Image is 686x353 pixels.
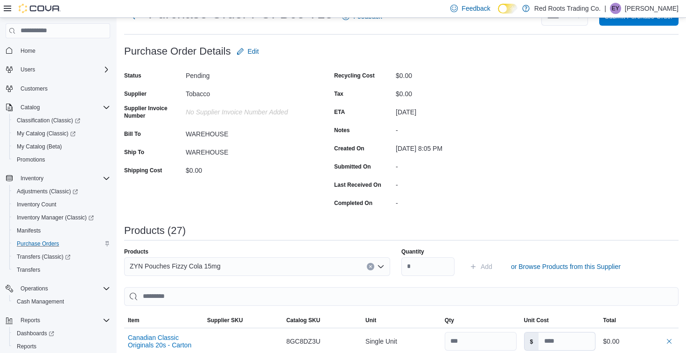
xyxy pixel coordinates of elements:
span: Operations [21,285,48,292]
label: Created On [334,145,364,152]
a: Classification (Classic) [13,115,84,126]
button: Cash Management [9,295,114,308]
span: Users [17,64,110,75]
span: 8GC8DZ3U [286,336,320,347]
a: Dashboards [13,328,58,339]
label: Last Received On [334,181,381,189]
div: Eden Yohannes [610,3,621,14]
button: Canadian Classic Originals 20s - Carton [128,334,200,349]
button: My Catalog (Beta) [9,140,114,153]
div: $0.00 [603,336,675,347]
label: Products [124,248,148,255]
span: Customers [17,83,110,94]
label: Completed On [334,199,372,207]
label: Bill To [124,130,141,138]
label: $ [525,332,539,350]
a: Cash Management [13,296,68,307]
span: Dashboards [13,328,110,339]
span: Inventory [17,173,110,184]
button: Unit Cost [520,313,600,328]
span: Edit [248,47,259,56]
label: Submitted On [334,163,371,170]
span: Transfers [13,264,110,275]
button: Edit [233,42,263,61]
span: Transfers [17,266,40,274]
label: Quantity [401,248,424,255]
div: Single Unit [362,332,441,351]
span: Add [481,262,492,271]
span: Users [21,66,35,73]
span: Reports [17,343,36,350]
h3: Purchase Order Details [124,46,231,57]
span: Cash Management [13,296,110,307]
p: [PERSON_NAME] [625,3,679,14]
span: My Catalog (Beta) [17,143,62,150]
div: - [396,123,521,134]
div: No Supplier Invoice Number added [186,105,311,116]
span: Manifests [17,227,41,234]
button: Catalog [2,101,114,114]
span: Inventory Manager (Classic) [17,214,94,221]
span: Adjustments (Classic) [13,186,110,197]
a: Home [17,45,39,56]
span: Home [21,47,35,55]
div: [DATE] 8:05 PM [396,141,521,152]
button: Transfers [9,263,114,276]
span: Reports [13,341,110,352]
a: Promotions [13,154,49,165]
button: Inventory Count [9,198,114,211]
a: Transfers (Classic) [13,251,74,262]
span: Customers [21,85,48,92]
button: Catalog SKU [282,313,362,328]
a: My Catalog (Classic) [13,128,79,139]
span: Supplier SKU [207,317,243,324]
span: Reports [17,315,110,326]
a: Manifests [13,225,44,236]
button: Clear input [367,263,374,270]
a: Purchase Orders [13,238,63,249]
a: Adjustments (Classic) [9,185,114,198]
button: Purchase Orders [9,237,114,250]
label: Shipping Cost [124,167,162,174]
div: WAREHOUSE [186,145,311,156]
button: Supplier SKU [203,313,283,328]
label: Ship To [124,148,144,156]
span: Total [603,317,616,324]
a: Adjustments (Classic) [13,186,82,197]
span: EY [612,3,619,14]
a: Inventory Manager (Classic) [9,211,114,224]
label: Supplier Invoice Number [124,105,182,120]
div: Pending [186,68,311,79]
button: Item [124,313,203,328]
h3: Products (27) [124,225,186,236]
span: Inventory Count [13,199,110,210]
div: WAREHOUSE [186,127,311,138]
span: Purchase Orders [13,238,110,249]
a: Reports [13,341,40,352]
span: Operations [17,283,110,294]
div: $0.00 [396,86,521,98]
label: Supplier [124,90,147,98]
a: Customers [17,83,51,94]
button: Operations [2,282,114,295]
button: Home [2,44,114,57]
span: Home [17,45,110,56]
span: Inventory Count [17,201,56,208]
button: Reports [2,314,114,327]
button: Manifests [9,224,114,237]
a: Dashboards [9,327,114,340]
a: Transfers [13,264,44,275]
span: Classification (Classic) [13,115,110,126]
span: ZYN Pouches Fizzy Cola 15mg [130,261,221,272]
div: [DATE] [396,105,521,116]
div: - [396,159,521,170]
span: Promotions [17,156,45,163]
span: Classification (Classic) [17,117,80,124]
label: Notes [334,127,350,134]
span: Feedback [462,4,490,13]
span: My Catalog (Classic) [13,128,110,139]
div: Tobacco [186,86,311,98]
div: - [396,177,521,189]
button: or Browse Products from this Supplier [507,257,624,276]
label: Tax [334,90,343,98]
